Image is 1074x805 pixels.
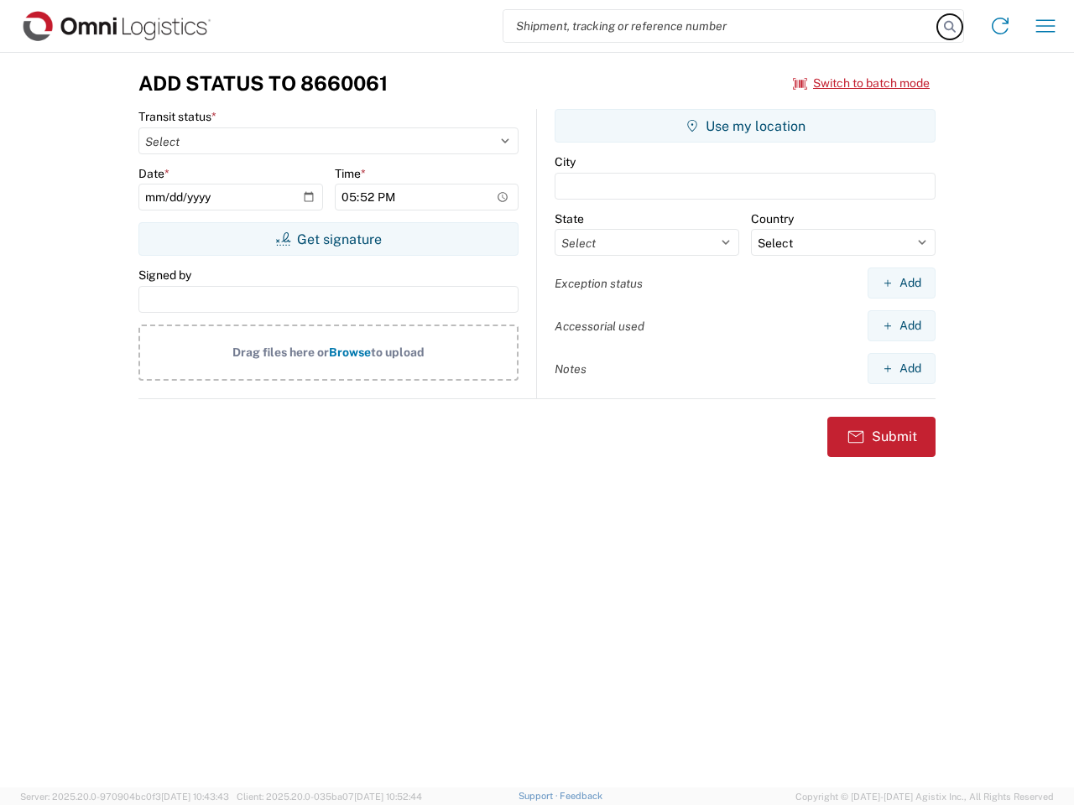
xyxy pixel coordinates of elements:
[371,345,425,359] span: to upload
[329,345,371,359] span: Browse
[519,791,560,801] a: Support
[232,345,329,359] span: Drag files here or
[503,10,938,42] input: Shipment, tracking or reference number
[560,791,602,801] a: Feedback
[793,70,930,97] button: Switch to batch mode
[555,211,584,226] label: State
[161,792,229,802] span: [DATE] 10:43:43
[795,789,1054,804] span: Copyright © [DATE]-[DATE] Agistix Inc., All Rights Reserved
[335,166,366,181] label: Time
[354,792,422,802] span: [DATE] 10:52:44
[555,319,644,334] label: Accessorial used
[20,792,229,802] span: Server: 2025.20.0-970904bc0f3
[555,154,576,169] label: City
[555,361,587,377] label: Notes
[138,222,519,256] button: Get signature
[751,211,794,226] label: Country
[827,417,936,457] button: Submit
[138,109,216,124] label: Transit status
[868,267,936,299] button: Add
[868,353,936,384] button: Add
[555,276,643,291] label: Exception status
[868,310,936,341] button: Add
[138,267,191,283] label: Signed by
[555,109,936,143] button: Use my location
[138,71,388,96] h3: Add Status to 8660061
[138,166,169,181] label: Date
[237,792,422,802] span: Client: 2025.20.0-035ba07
